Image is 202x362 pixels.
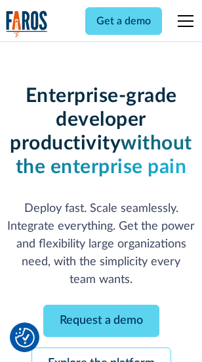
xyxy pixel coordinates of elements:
[15,328,35,348] button: Cookie Settings
[15,328,35,348] img: Revisit consent button
[6,11,48,38] img: Logo of the analytics and reporting company Faros.
[170,5,196,37] div: menu
[6,11,48,38] a: home
[85,7,162,35] a: Get a demo
[10,86,176,153] strong: Enterprise-grade developer productivity
[43,305,159,337] a: Request a demo
[6,200,196,289] p: Deploy fast. Scale seamlessly. Integrate everything. Get the power and flexibility large organiza...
